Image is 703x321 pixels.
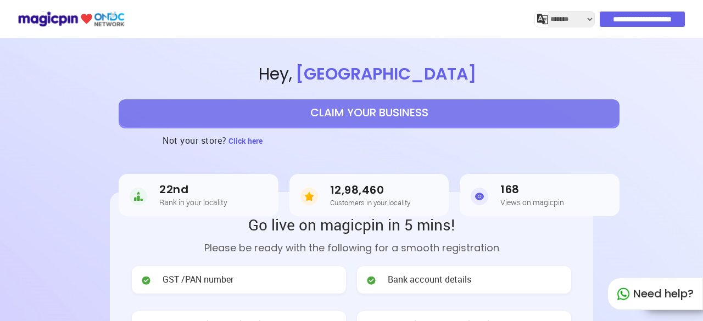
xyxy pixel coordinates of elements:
[292,62,479,86] span: [GEOGRAPHIC_DATA]
[141,275,152,286] img: check
[300,185,318,207] img: Customers
[607,278,703,310] div: Need help?
[228,136,263,146] span: Click here
[163,273,233,286] span: GST /PAN number
[500,183,564,196] h3: 168
[537,14,548,25] img: j2MGCQAAAABJRU5ErkJggg==
[330,184,410,196] h3: 12,98,460
[159,198,227,206] h5: Rank in your locality
[617,288,630,301] img: whatapp_green.7240e66a.svg
[130,185,147,207] img: Rank
[366,275,377,286] img: check
[18,9,125,29] img: ondc-logo-new-small.8a59708e.svg
[500,198,564,206] h5: Views on magicpin
[330,199,410,206] h5: Customers in your locality
[35,63,703,86] span: Hey ,
[132,240,571,255] p: Please be ready with the following for a smooth registration
[119,99,620,127] button: CLAIM YOUR BUSINESS
[471,185,488,207] img: Views
[163,127,227,154] h3: Not your store?
[159,183,227,196] h3: 22nd
[132,214,571,235] h2: Go live on magicpin in 5 mins!
[388,273,471,286] span: Bank account details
